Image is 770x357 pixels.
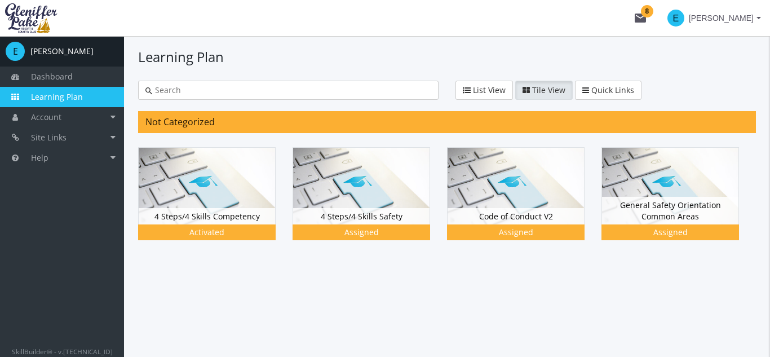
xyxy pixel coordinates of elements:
div: General Safety Orientation Common Areas [602,197,738,224]
span: List View [473,85,506,95]
div: General Safety Orientation Common Areas [601,147,756,257]
div: Activated [140,227,273,238]
span: Dashboard [31,71,73,82]
h1: Learning Plan [138,47,756,67]
mat-icon: mail [634,11,647,25]
span: E [6,42,25,61]
div: Assigned [449,227,582,238]
div: [PERSON_NAME] [30,46,94,57]
span: Help [31,152,48,163]
span: Quick Links [591,85,634,95]
input: Search [152,85,431,96]
div: 4 Steps/4 Skills Competency [139,208,275,225]
span: Tile View [532,85,565,95]
div: 4 Steps/4 Skills Safety [293,208,430,225]
div: Code of Conduct V2 [447,147,601,257]
div: Assigned [604,227,737,238]
span: [PERSON_NAME] [689,8,754,28]
span: Account [31,112,61,122]
span: Site Links [31,132,67,143]
span: E [667,10,684,27]
span: Not Categorized [145,116,215,128]
div: Assigned [295,227,428,238]
small: SkillBuilder® - v.[TECHNICAL_ID] [12,347,113,356]
div: 4 Steps/4 Skills Safety [293,147,447,257]
span: Learning Plan [31,91,83,102]
div: Code of Conduct V2 [448,208,584,225]
div: 4 Steps/4 Skills Competency [138,147,293,257]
